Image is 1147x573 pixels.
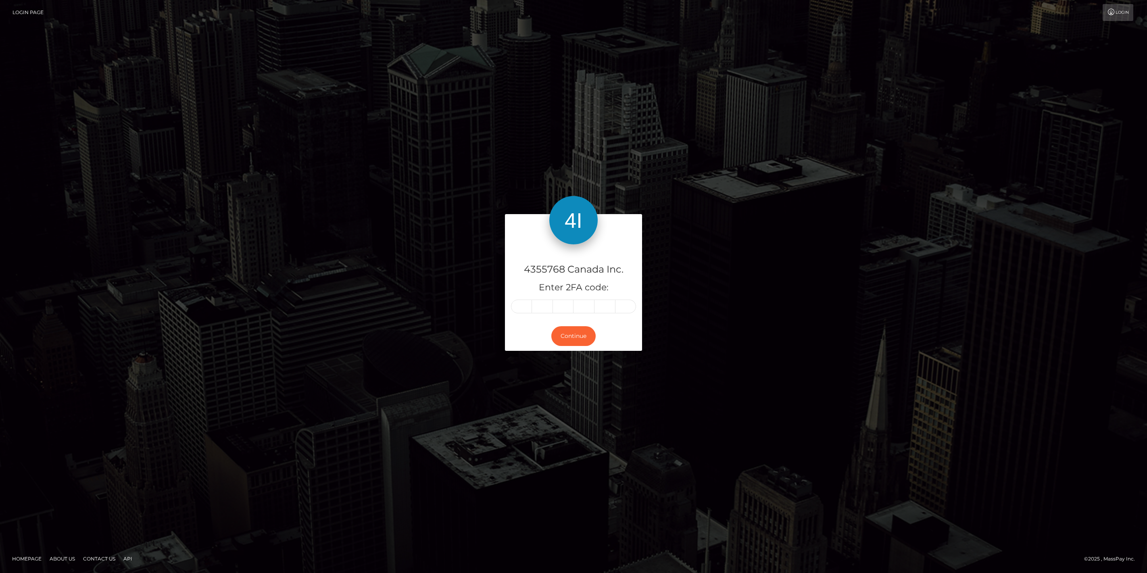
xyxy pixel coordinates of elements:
img: 4355768 Canada Inc. [549,196,598,244]
button: Continue [551,326,596,346]
h5: Enter 2FA code: [511,281,636,294]
h4: 4355768 Canada Inc. [511,263,636,277]
a: API [120,552,136,565]
a: Login [1103,4,1133,21]
a: Login Page [13,4,44,21]
a: About Us [46,552,78,565]
a: Homepage [9,552,45,565]
a: Contact Us [80,552,119,565]
div: © 2025 , MassPay Inc. [1084,554,1141,563]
